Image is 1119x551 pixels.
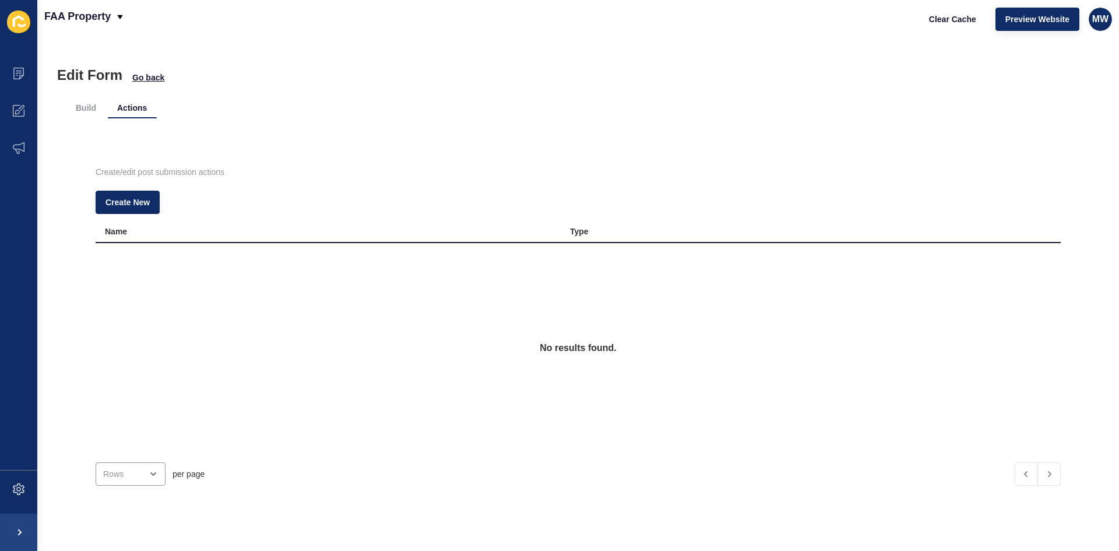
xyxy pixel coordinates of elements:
li: Actions [108,97,156,118]
div: Name [105,226,127,237]
button: Clear Cache [919,8,986,31]
span: Go back [132,72,164,83]
span: per page [173,468,205,480]
li: Build [66,97,105,118]
div: Type [570,226,589,237]
button: Preview Website [995,8,1079,31]
div: No results found. [96,243,1061,453]
span: Create New [105,196,150,208]
p: FAA Property [44,2,111,31]
span: Preview Website [1005,13,1069,25]
span: MW [1092,13,1109,25]
span: Clear Cache [929,13,976,25]
p: Create/edit post submission actions [96,159,1061,185]
button: Go back [132,72,165,83]
div: open menu [96,462,166,486]
button: Create New [96,191,160,214]
h1: Edit Form [57,67,122,83]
